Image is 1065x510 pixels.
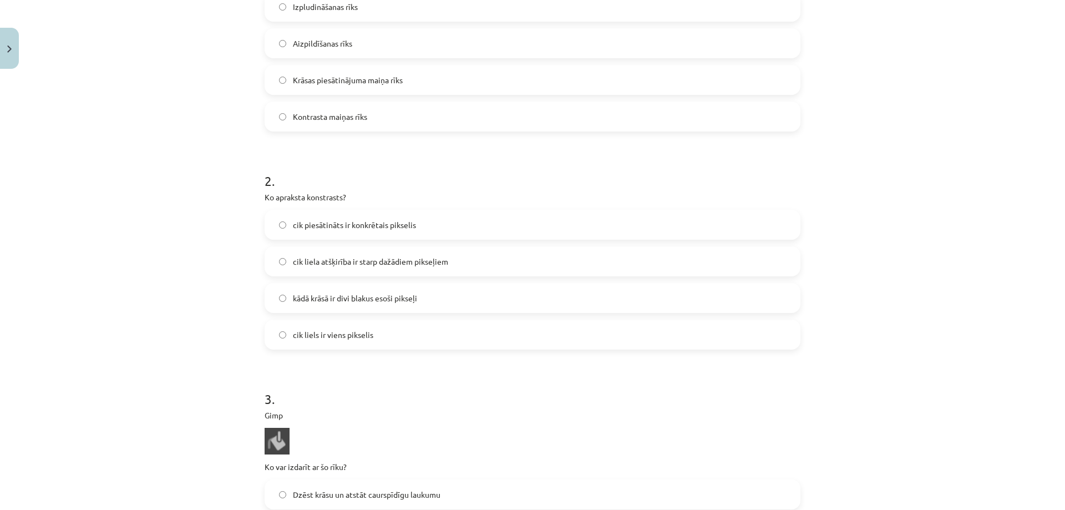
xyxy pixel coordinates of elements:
[265,461,800,473] p: Ko var izdarīt ar šo rīku?
[293,111,367,123] span: Kontrasta maiņas rīks
[265,191,800,203] p: Ko apraksta konstrasts?
[293,489,440,501] span: Dzēst krāsu un atstāt caurspīdīgu laukumu
[265,372,800,406] h1: 3 .
[293,74,403,86] span: Krāsas piesātinājuma maiņa rīks
[7,46,12,53] img: icon-close-lesson-0947bae3869378f0d4975bcd49f059093ad1ed9edebbc8119c70593378902aed.svg
[279,221,286,229] input: cik piesātināts ir konkrētais pikselis
[293,329,373,341] span: cik liels ir viens pikselis
[279,113,286,120] input: Kontrasta maiņas rīks
[265,154,800,188] h1: 2 .
[279,491,286,498] input: Dzēst krāsu un atstāt caurspīdīgu laukumu
[293,292,417,304] span: kādā krāsā ir divi blakus esoši pikseļi
[293,38,352,49] span: Aizpildīšanas rīks
[265,410,800,421] p: Gimp
[279,331,286,339] input: cik liels ir viens pikselis
[279,3,286,11] input: Izpludināšanas rīks
[293,219,416,231] span: cik piesātināts ir konkrētais pikselis
[293,256,448,267] span: cik liela atšķirība ir starp dažādiem pikseļiem
[279,258,286,265] input: cik liela atšķirība ir starp dažādiem pikseļiem
[279,77,286,84] input: Krāsas piesātinājuma maiņa rīks
[279,40,286,47] input: Aizpildīšanas rīks
[293,1,358,13] span: Izpludināšanas rīks
[279,295,286,302] input: kādā krāsā ir divi blakus esoši pikseļi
